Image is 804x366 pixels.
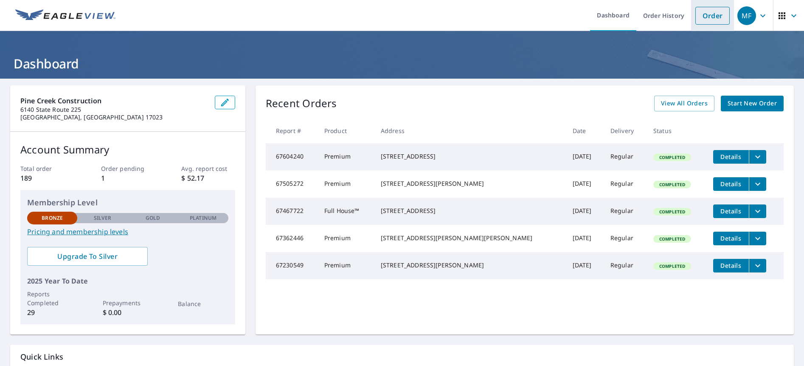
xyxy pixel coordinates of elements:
[266,143,318,170] td: 67604240
[15,9,115,22] img: EV Logo
[27,247,148,266] a: Upgrade To Silver
[713,259,749,272] button: detailsBtn-67230549
[749,259,766,272] button: filesDropdownBtn-67230549
[181,164,235,173] p: Avg. report cost
[101,164,155,173] p: Order pending
[374,118,566,143] th: Address
[749,204,766,218] button: filesDropdownBtn-67467722
[103,307,153,318] p: $ 0.00
[318,225,374,252] td: Premium
[718,234,744,242] span: Details
[318,198,374,225] td: Full House™
[27,197,228,208] p: Membership Level
[728,98,777,109] span: Start New Order
[266,96,337,111] p: Recent Orders
[566,198,604,225] td: [DATE]
[190,214,216,222] p: Platinum
[318,170,374,198] td: Premium
[713,232,749,245] button: detailsBtn-67362446
[604,252,647,279] td: Regular
[718,261,744,270] span: Details
[566,143,604,170] td: [DATE]
[266,225,318,252] td: 67362446
[266,252,318,279] td: 67230549
[20,113,208,121] p: [GEOGRAPHIC_DATA], [GEOGRAPHIC_DATA] 17023
[27,227,228,237] a: Pricing and membership levels
[381,152,559,161] div: [STREET_ADDRESS]
[718,153,744,161] span: Details
[27,289,77,307] p: Reports Completed
[381,234,559,242] div: [STREET_ADDRESS][PERSON_NAME][PERSON_NAME]
[103,298,153,307] p: Prepayments
[34,252,141,261] span: Upgrade To Silver
[266,118,318,143] th: Report #
[647,118,706,143] th: Status
[749,150,766,164] button: filesDropdownBtn-67604240
[101,173,155,183] p: 1
[566,225,604,252] td: [DATE]
[381,207,559,215] div: [STREET_ADDRESS]
[721,96,784,111] a: Start New Order
[604,198,647,225] td: Regular
[10,55,794,72] h1: Dashboard
[604,118,647,143] th: Delivery
[654,154,690,160] span: Completed
[566,252,604,279] td: [DATE]
[654,182,690,187] span: Completed
[749,177,766,191] button: filesDropdownBtn-67505272
[566,118,604,143] th: Date
[381,179,559,188] div: [STREET_ADDRESS][PERSON_NAME]
[20,142,235,157] p: Account Summary
[266,170,318,198] td: 67505272
[713,150,749,164] button: detailsBtn-67604240
[181,173,235,183] p: $ 52.17
[695,7,730,25] a: Order
[718,207,744,215] span: Details
[654,96,714,111] a: View All Orders
[318,143,374,170] td: Premium
[94,214,112,222] p: Silver
[20,352,784,362] p: Quick Links
[654,263,690,269] span: Completed
[20,96,208,106] p: Pine Creek Construction
[713,204,749,218] button: detailsBtn-67467722
[661,98,708,109] span: View All Orders
[27,276,228,286] p: 2025 Year To Date
[27,307,77,318] p: 29
[318,252,374,279] td: Premium
[604,225,647,252] td: Regular
[654,209,690,215] span: Completed
[381,261,559,270] div: [STREET_ADDRESS][PERSON_NAME]
[178,299,228,308] p: Balance
[749,232,766,245] button: filesDropdownBtn-67362446
[20,173,74,183] p: 189
[146,214,160,222] p: Gold
[318,118,374,143] th: Product
[604,170,647,198] td: Regular
[713,177,749,191] button: detailsBtn-67505272
[20,106,208,113] p: 6140 State Route 225
[566,170,604,198] td: [DATE]
[654,236,690,242] span: Completed
[42,214,63,222] p: Bronze
[604,143,647,170] td: Regular
[737,6,756,25] div: MF
[718,180,744,188] span: Details
[266,198,318,225] td: 67467722
[20,164,74,173] p: Total order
